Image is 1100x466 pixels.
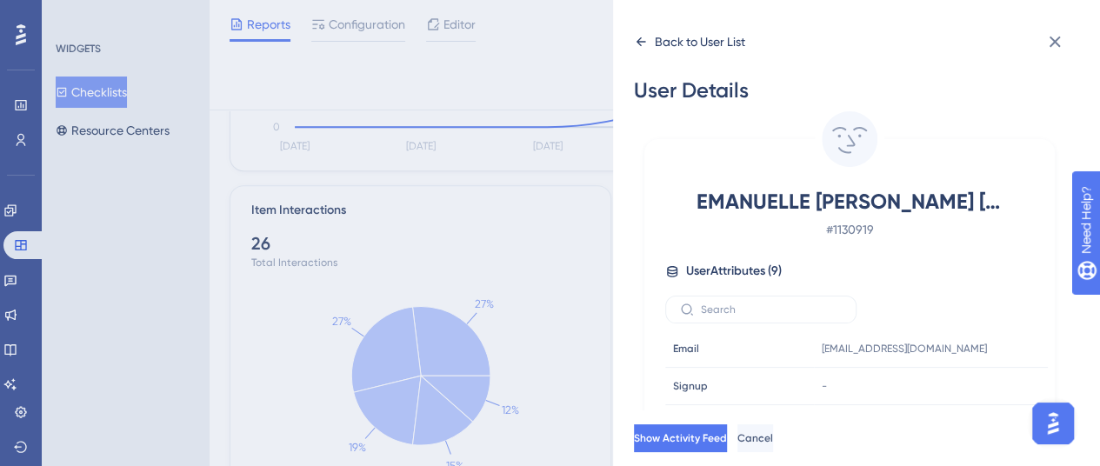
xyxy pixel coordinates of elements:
span: - [822,379,827,393]
span: Need Help? [41,4,109,25]
span: User Attributes ( 9 ) [686,261,782,282]
button: Cancel [737,424,773,452]
span: EMANUELLE [PERSON_NAME] [PERSON_NAME] [697,188,1003,216]
span: # 1130919 [697,219,1003,240]
div: Back to User List [655,31,745,52]
span: Email [673,342,699,356]
div: User Details [634,77,1065,104]
span: Cancel [737,431,773,445]
button: Show Activity Feed [634,424,727,452]
span: [EMAIL_ADDRESS][DOMAIN_NAME] [822,342,987,356]
span: Signup [673,379,708,393]
span: Show Activity Feed [634,431,727,445]
input: Search [701,303,842,316]
iframe: UserGuiding AI Assistant Launcher [1027,397,1079,449]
